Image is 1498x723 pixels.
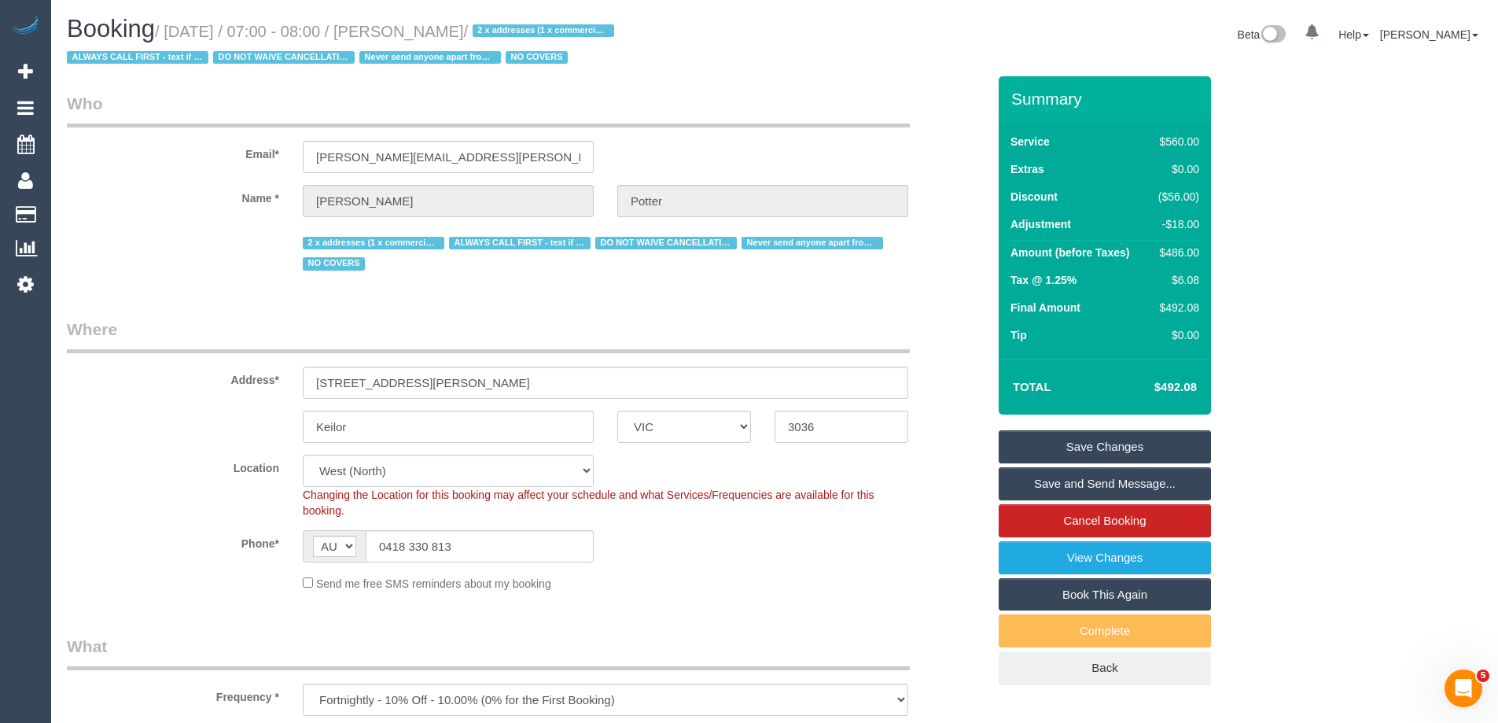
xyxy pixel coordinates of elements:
[303,185,594,217] input: First Name*
[1152,134,1199,149] div: $560.00
[1477,670,1489,682] span: 5
[67,15,155,42] span: Booking
[303,237,444,249] span: 2 x addresses (1 x commercial and 1 x residential)
[1380,28,1478,41] a: [PERSON_NAME]
[303,141,594,173] input: Email*
[1152,161,1199,177] div: $0.00
[67,318,910,353] legend: Where
[775,411,908,443] input: Post Code*
[55,530,291,551] label: Phone*
[366,530,594,563] input: Phone*
[316,577,551,590] span: Send me free SMS reminders about my booking
[67,635,910,670] legend: What
[303,411,594,443] input: Suburb*
[999,430,1211,463] a: Save Changes
[1338,28,1369,41] a: Help
[1152,272,1199,288] div: $6.08
[303,257,365,270] span: NO COVERS
[213,51,355,64] span: DO NOT WAIVE CANCELLATION FEE
[1010,189,1058,205] label: Discount
[55,367,291,388] label: Address*
[999,651,1211,684] a: Back
[742,237,883,249] span: Never send anyone apart from [PERSON_NAME] & [PERSON_NAME]
[1152,327,1199,343] div: $0.00
[999,504,1211,537] a: Cancel Booking
[1011,90,1203,108] h3: Summary
[449,237,591,249] span: ALWAYS CALL FIRST - text if no answer
[1445,670,1482,707] iframe: Intercom live chat
[55,185,291,206] label: Name *
[1107,381,1197,394] h4: $492.08
[1238,28,1286,41] a: Beta
[506,51,568,64] span: NO COVERS
[1152,300,1199,315] div: $492.08
[999,578,1211,611] a: Book This Again
[595,237,737,249] span: DO NOT WAIVE CANCELLATION FEE
[1010,272,1077,288] label: Tax @ 1.25%
[55,684,291,705] label: Frequency *
[9,16,41,38] img: Automaid Logo
[1010,245,1129,260] label: Amount (before Taxes)
[1152,189,1199,205] div: ($56.00)
[1010,216,1071,232] label: Adjustment
[1152,216,1199,232] div: -$18.00
[55,455,291,476] label: Location
[1010,134,1050,149] label: Service
[1152,245,1199,260] div: $486.00
[1013,380,1051,393] strong: Total
[67,23,619,67] small: / [DATE] / 07:00 - 08:00 / [PERSON_NAME]
[303,489,874,517] span: Changing the Location for this booking may affect your schedule and what Services/Frequencies are...
[1010,327,1027,343] label: Tip
[1010,161,1044,177] label: Extras
[473,24,614,37] span: 2 x addresses (1 x commercial and 1 x residential)
[1260,25,1286,46] img: New interface
[67,92,910,127] legend: Who
[617,185,908,217] input: Last Name*
[55,141,291,162] label: Email*
[67,51,208,64] span: ALWAYS CALL FIRST - text if no answer
[999,541,1211,574] a: View Changes
[1010,300,1080,315] label: Final Amount
[999,467,1211,500] a: Save and Send Message...
[359,51,501,64] span: Never send anyone apart from [PERSON_NAME] & [PERSON_NAME]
